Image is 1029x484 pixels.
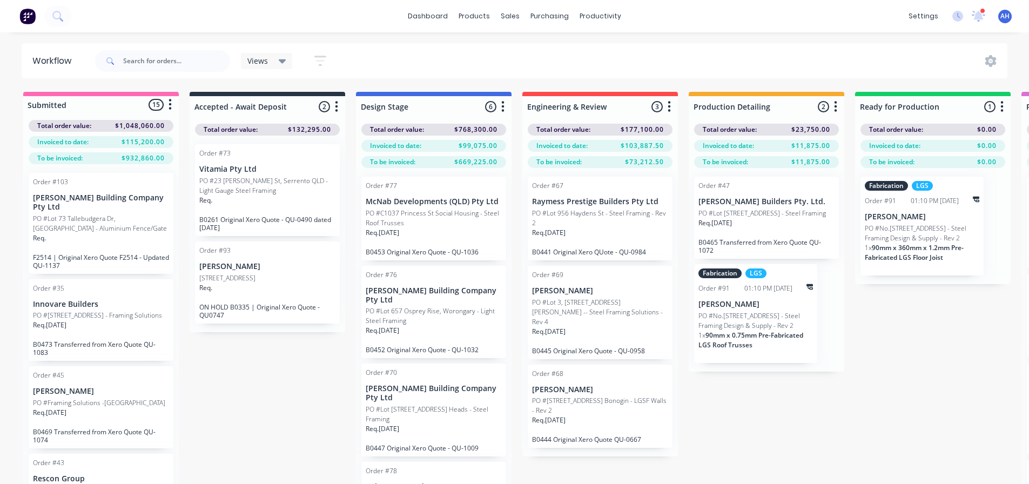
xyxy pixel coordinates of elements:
div: Order #68[PERSON_NAME]PO #[STREET_ADDRESS] Bonogin - LGSF Walls - Rev 2Req.[DATE]B0444 Original X... [528,365,672,448]
img: Factory [19,8,36,24]
p: B0261 Original Xero Quote - QU-0490 dated [DATE] [199,216,335,232]
p: B0441 Original Xero QUote - QU-0984 [532,248,668,256]
div: Order #103[PERSON_NAME] Building Company Pty LtdPO #Lot 73 Tallebudgera Dr, [GEOGRAPHIC_DATA] - A... [29,173,173,274]
div: Order #103 [33,177,68,187]
p: B0453 Original Xero Quote - QU-1036 [366,248,502,256]
span: $103,887.50 [621,141,664,151]
div: Order #67Raymess Prestige Builders Pty LtdPO #Lot 956 Haydens St - Steel Framing - Rev 2Req.[DATE... [528,177,672,260]
p: B0444 Original Xero Quote QU-0667 [532,435,668,443]
p: [PERSON_NAME] [33,387,169,396]
p: PO #Lot 657 Osprey Rise, Worongary - Light Steel Framing [366,306,502,326]
p: Req. [DATE] [532,228,566,238]
div: Order #43 [33,458,64,468]
p: PO #Lot [STREET_ADDRESS] - Steel Framing [698,209,826,218]
span: $23,750.00 [791,125,830,135]
div: Workflow [32,55,77,68]
p: [PERSON_NAME] [532,286,668,295]
div: Order #69[PERSON_NAME]PO #Lot 3, [STREET_ADDRESS][PERSON_NAME] -- Steel Framing Solutions - Rev 4... [528,266,672,359]
p: Req. [DATE] [33,320,66,330]
div: Fabrication [698,268,742,278]
p: PO #[STREET_ADDRESS] - Framing Solutions [33,311,162,320]
span: $99,075.00 [459,141,497,151]
div: Order #47[PERSON_NAME] Builders Pty. Ltd.PO #Lot [STREET_ADDRESS] - Steel FramingReq.[DATE]B0465 ... [694,177,839,259]
p: Req. [DATE] [532,327,566,337]
p: B0447 Original Xero Quote - QU-1009 [366,444,502,452]
div: 01:10 PM [DATE] [744,284,792,293]
p: McNab Developments (QLD) Pty Ltd [366,197,502,206]
div: Order #68 [532,369,563,379]
div: Order #70[PERSON_NAME] Building Company Pty LtdPO #Lot [STREET_ADDRESS] Heads - Steel FramingReq.... [361,364,506,456]
div: Fabrication [865,181,908,191]
span: Total order value: [536,125,590,135]
p: B0473 Transferred from Xero Quote QU-1083 [33,340,169,357]
span: $0.00 [977,125,997,135]
span: $11,875.00 [791,157,830,167]
span: To be invoiced: [703,157,748,167]
div: Order #91 [698,284,730,293]
div: sales [495,8,525,24]
span: $669,225.00 [454,157,497,167]
div: Order #77 [366,181,397,191]
div: Order #91 [865,196,896,206]
span: To be invoiced: [536,157,582,167]
p: PO #C1037 Princess St Social Housing - Steel Roof Trusses [366,209,502,228]
div: settings [903,8,944,24]
p: Raymess Prestige Builders Pty Ltd [532,197,668,206]
input: Search for orders... [123,50,230,72]
p: Req. [DATE] [366,424,399,434]
span: $73,212.50 [625,157,664,167]
p: Req. [DATE] [532,415,566,425]
p: Vitamia Pty Ltd [199,165,335,174]
span: 90mm x 0.75mm Pre-Fabricated LGS Roof Trusses [698,331,803,349]
div: Order #93 [199,246,231,256]
span: Total order value: [204,125,258,135]
span: Total order value: [869,125,923,135]
p: Req. [33,233,46,243]
div: LGS [745,268,766,278]
p: [PERSON_NAME] [199,262,335,271]
p: [PERSON_NAME] [532,385,668,394]
p: PO #23 [PERSON_NAME] St, Serrento QLD - Light Gauge Steel Framing [199,176,335,196]
div: Order #70 [366,368,397,378]
div: Order #69 [532,270,563,280]
div: productivity [574,8,627,24]
div: purchasing [525,8,574,24]
p: PO #Lot 3, [STREET_ADDRESS][PERSON_NAME] -- Steel Framing Solutions - Rev 4 [532,298,668,327]
span: $1,048,060.00 [115,121,165,131]
p: F2514 | Original Xero Quote F2514 - Updated QU-1137 [33,253,169,270]
div: Order #67 [532,181,563,191]
div: Order #47 [698,181,730,191]
div: Order #73Vitamia Pty LtdPO #23 [PERSON_NAME] St, Serrento QLD - Light Gauge Steel FramingReq.B026... [195,144,340,236]
p: PO #Framing Solutions -[GEOGRAPHIC_DATA] [33,398,165,408]
span: $0.00 [977,157,997,167]
p: Req. [DATE] [698,218,732,228]
span: Invoiced to date: [869,141,920,151]
p: PO #[STREET_ADDRESS] Bonogin - LGSF Walls - Rev 2 [532,396,668,415]
span: Invoiced to date: [37,137,89,147]
span: $132,295.00 [288,125,331,135]
div: products [453,8,495,24]
p: Req. [DATE] [366,228,399,238]
p: Req. [DATE] [366,326,399,335]
p: [PERSON_NAME] [865,212,979,221]
p: Req. [DATE] [33,408,66,418]
div: Order #76 [366,270,397,280]
p: B0469 Transferred from Xero Quote QU-1074 [33,428,169,444]
p: B0452 Original Xero Quote - QU-1032 [366,346,502,354]
a: dashboard [402,8,453,24]
span: $115,200.00 [122,137,165,147]
p: Innovare Builders [33,300,169,309]
p: Rescon Group [33,474,169,483]
div: Order #73 [199,149,231,158]
p: B0445 Original Xero Quote - QU-0958 [532,347,668,355]
span: $0.00 [977,141,997,151]
p: ON HOLD B0335 | Original Xero Quote - QU0747 [199,303,335,319]
div: Order #76[PERSON_NAME] Building Company Pty LtdPO #Lot 657 Osprey Rise, Worongary - Light Steel F... [361,266,506,359]
span: To be invoiced: [869,157,914,167]
p: Req. [199,283,212,293]
div: Order #45 [33,371,64,380]
span: Views [247,55,268,66]
span: 1 x [698,331,705,340]
div: LGS [912,181,933,191]
span: Total order value: [370,125,424,135]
